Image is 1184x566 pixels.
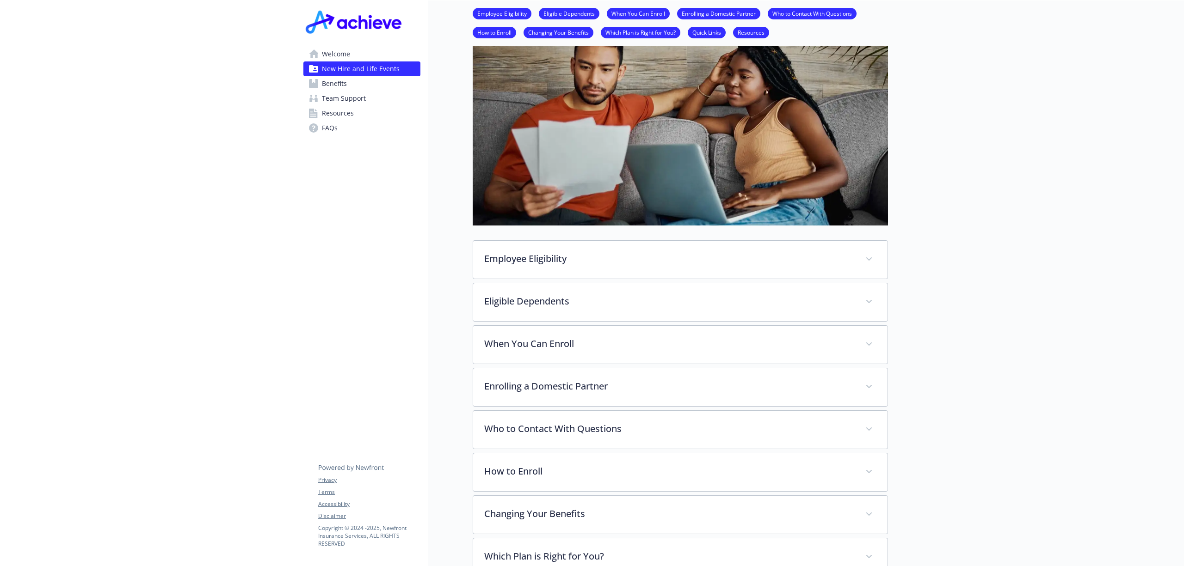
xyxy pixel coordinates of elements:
a: Eligible Dependents [539,9,599,18]
p: Who to Contact With Questions [484,422,854,436]
a: Team Support [303,91,420,106]
span: Resources [322,106,354,121]
a: Who to Contact With Questions [768,9,857,18]
a: Disclaimer [318,512,420,520]
a: Privacy [318,476,420,484]
div: Who to Contact With Questions [473,411,888,449]
a: Accessibility [318,500,420,508]
p: Copyright © 2024 - 2025 , Newfront Insurance Services, ALL RIGHTS RESERVED [318,524,420,548]
a: Resources [733,28,769,37]
p: Changing Your Benefits [484,507,854,521]
span: New Hire and Life Events [322,61,400,76]
div: When You Can Enroll [473,326,888,364]
a: New Hire and Life Events [303,61,420,76]
a: Enrolling a Domestic Partner [677,9,760,18]
p: Eligible Dependents [484,294,854,308]
a: Which Plan is Right for You? [601,28,680,37]
a: Benefits [303,76,420,91]
div: Changing Your Benefits [473,496,888,534]
a: How to Enroll [473,28,516,37]
a: Changing Your Benefits [524,28,593,37]
p: Which Plan is Right for You? [484,549,854,563]
span: Benefits [322,76,347,91]
a: Employee Eligibility [473,9,531,18]
span: Team Support [322,91,366,106]
a: Welcome [303,47,420,61]
div: Eligible Dependents [473,283,888,321]
p: How to Enroll [484,464,854,478]
a: Resources [303,106,420,121]
div: Enrolling a Domestic Partner [473,368,888,406]
a: FAQs [303,121,420,135]
span: FAQs [322,121,338,135]
p: When You Can Enroll [484,337,854,351]
a: Terms [318,488,420,496]
a: Quick Links [688,28,726,37]
p: Enrolling a Domestic Partner [484,379,854,393]
div: How to Enroll [473,453,888,491]
p: Employee Eligibility [484,252,854,266]
span: Welcome [322,47,350,61]
div: Employee Eligibility [473,241,888,279]
a: When You Can Enroll [607,9,670,18]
